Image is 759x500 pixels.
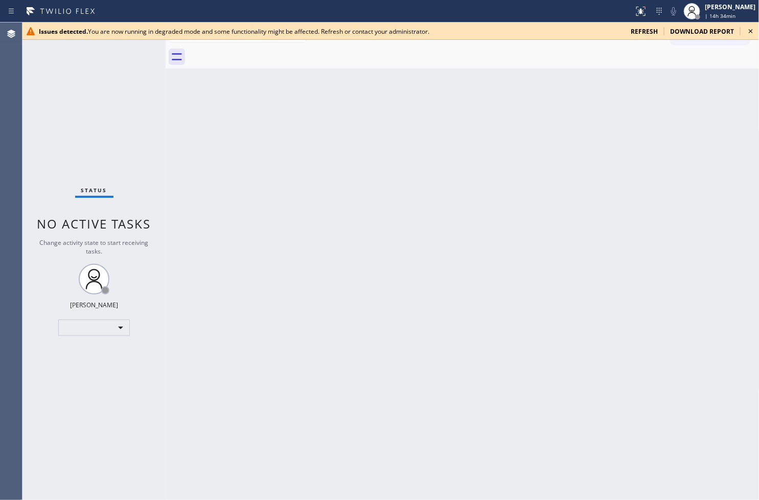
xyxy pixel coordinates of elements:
[37,215,151,232] span: No active tasks
[70,301,118,309] div: [PERSON_NAME]
[58,320,130,336] div: ​
[39,27,623,36] div: You are now running in degraded mode and some functionality might be affected. Refresh or contact...
[670,27,734,36] span: download report
[40,238,149,256] span: Change activity state to start receiving tasks.
[39,27,88,36] b: Issues detected.
[81,187,107,194] span: Status
[705,3,756,11] div: [PERSON_NAME]
[705,12,736,19] span: | 14h 34min
[666,4,681,18] button: Mute
[631,27,658,36] span: refresh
